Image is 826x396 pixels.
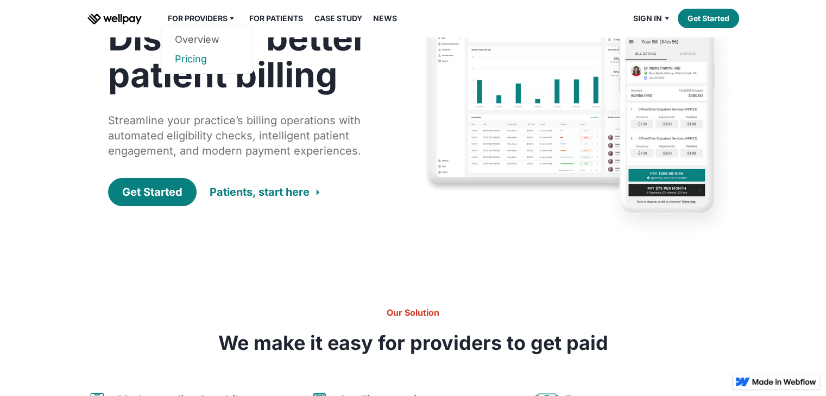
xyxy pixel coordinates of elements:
h1: Discover better patient billing [108,20,383,93]
a: Pricing [175,49,239,69]
h6: Our Solution [218,306,609,319]
img: Made in Webflow [752,379,816,385]
div: Get Started [122,184,182,200]
h3: We make it easy for providers to get paid [218,332,609,354]
nav: For Providers [161,25,253,74]
div: Streamline your practice’s billing operations with automated eligibility checks, intelligent pati... [108,113,383,158]
a: home [87,12,142,25]
div: For Providers [161,12,243,25]
a: Overview [175,30,239,49]
a: For Patients [243,12,310,25]
a: Patients, start here [210,179,319,205]
a: Get Started [678,9,739,28]
div: Sign in [627,12,678,25]
div: Sign in [633,12,662,25]
a: News [367,12,403,25]
div: For Providers [168,12,228,25]
a: Case Study [308,12,369,25]
div: Patients, start here [210,184,310,200]
a: Get Started [108,178,197,206]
